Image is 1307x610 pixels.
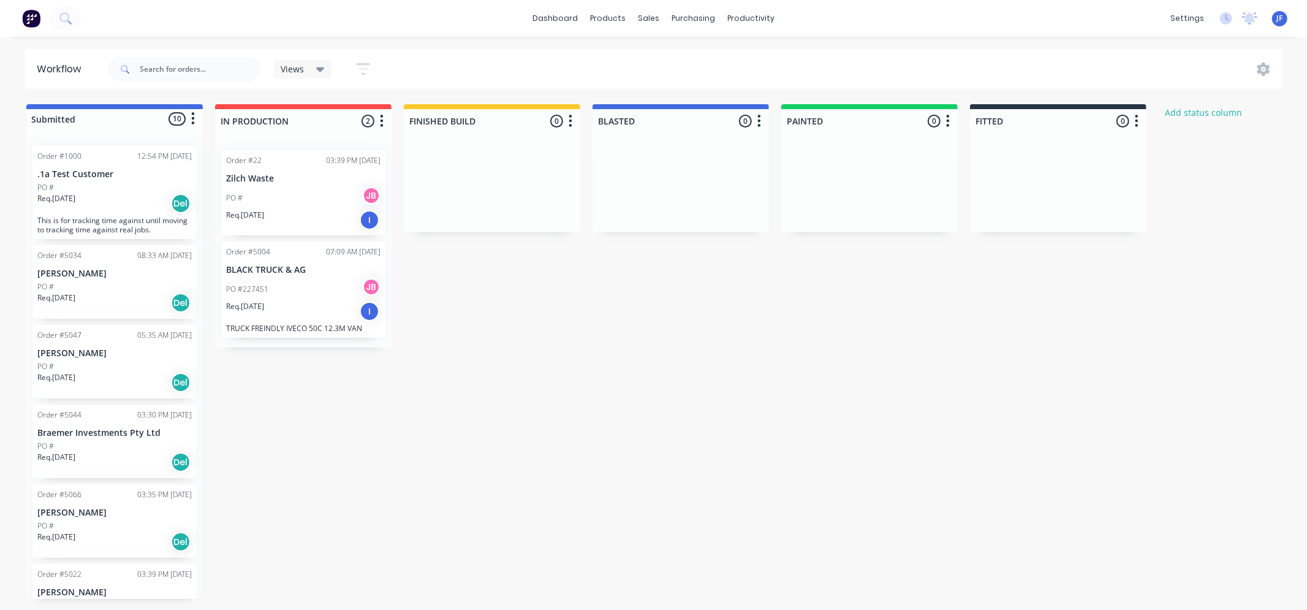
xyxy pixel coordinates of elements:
[221,242,385,338] div: Order #500407:09 AM [DATE]BLACK TRUCK & AGPO #227451JBReq.[DATE]ITRUCK FREINDLY IVECO 50C 12.3M VAN
[526,9,584,28] a: dashboard
[632,9,665,28] div: sales
[171,532,191,552] div: Del
[360,210,379,230] div: I
[37,281,54,292] p: PO #
[665,9,721,28] div: purchasing
[37,508,192,518] p: [PERSON_NAME]
[37,452,75,463] p: Req. [DATE]
[362,278,381,296] div: JB
[37,330,81,341] div: Order #5047
[171,293,191,313] div: Del
[37,182,54,193] p: PO #
[140,57,261,82] input: Search for orders...
[37,520,54,532] p: PO #
[326,155,381,166] div: 03:39 PM [DATE]
[362,186,381,205] div: JB
[37,587,192,598] p: [PERSON_NAME]
[1277,13,1283,24] span: JF
[37,62,87,77] div: Workflow
[37,151,81,162] div: Order #1000
[226,210,264,221] p: Req. [DATE]
[221,150,385,235] div: Order #2203:39 PM [DATE]Zilch WastePO #JBReq.[DATE]I
[171,194,191,213] div: Del
[226,173,381,184] p: Zilch Waste
[137,330,192,341] div: 05:35 AM [DATE]
[171,373,191,392] div: Del
[37,216,192,234] p: This is for tracking time against until moving to tracking time against real jobs.
[137,410,192,421] div: 03:30 PM [DATE]
[721,9,781,28] div: productivity
[226,265,381,275] p: BLACK TRUCK & AG
[171,452,191,472] div: Del
[37,532,75,543] p: Req. [DATE]
[32,405,197,478] div: Order #504403:30 PM [DATE]Braemer Investments Pty LtdPO #Req.[DATE]Del
[37,569,81,580] div: Order #5022
[226,284,268,295] p: PO #227451
[1159,104,1249,121] button: Add status column
[32,146,197,239] div: Order #100012:54 PM [DATE].1a Test CustomerPO #Req.[DATE]DelThis is for tracking time against unt...
[32,484,197,558] div: Order #506603:35 PM [DATE][PERSON_NAME]PO #Req.[DATE]Del
[32,245,197,319] div: Order #503408:33 AM [DATE][PERSON_NAME]PO #Req.[DATE]Del
[226,324,381,333] p: TRUCK FREINDLY IVECO 50C 12.3M VAN
[226,301,264,312] p: Req. [DATE]
[137,250,192,261] div: 08:33 AM [DATE]
[37,348,192,359] p: [PERSON_NAME]
[37,269,192,279] p: [PERSON_NAME]
[360,302,379,321] div: I
[137,151,192,162] div: 12:54 PM [DATE]
[226,246,270,257] div: Order #5004
[37,292,75,303] p: Req. [DATE]
[226,193,243,204] p: PO #
[37,169,192,180] p: .1a Test Customer
[326,246,381,257] div: 07:09 AM [DATE]
[137,569,192,580] div: 03:39 PM [DATE]
[226,155,262,166] div: Order #22
[137,489,192,500] div: 03:35 PM [DATE]
[37,361,54,372] p: PO #
[37,193,75,204] p: Req. [DATE]
[37,428,192,438] p: Braemer Investments Pty Ltd
[584,9,632,28] div: products
[37,489,81,500] div: Order #5066
[37,441,54,452] p: PO #
[1164,9,1210,28] div: settings
[37,372,75,383] p: Req. [DATE]
[32,325,197,398] div: Order #504705:35 AM [DATE][PERSON_NAME]PO #Req.[DATE]Del
[281,63,304,75] span: Views
[37,410,81,421] div: Order #5044
[37,250,81,261] div: Order #5034
[22,9,40,28] img: Factory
